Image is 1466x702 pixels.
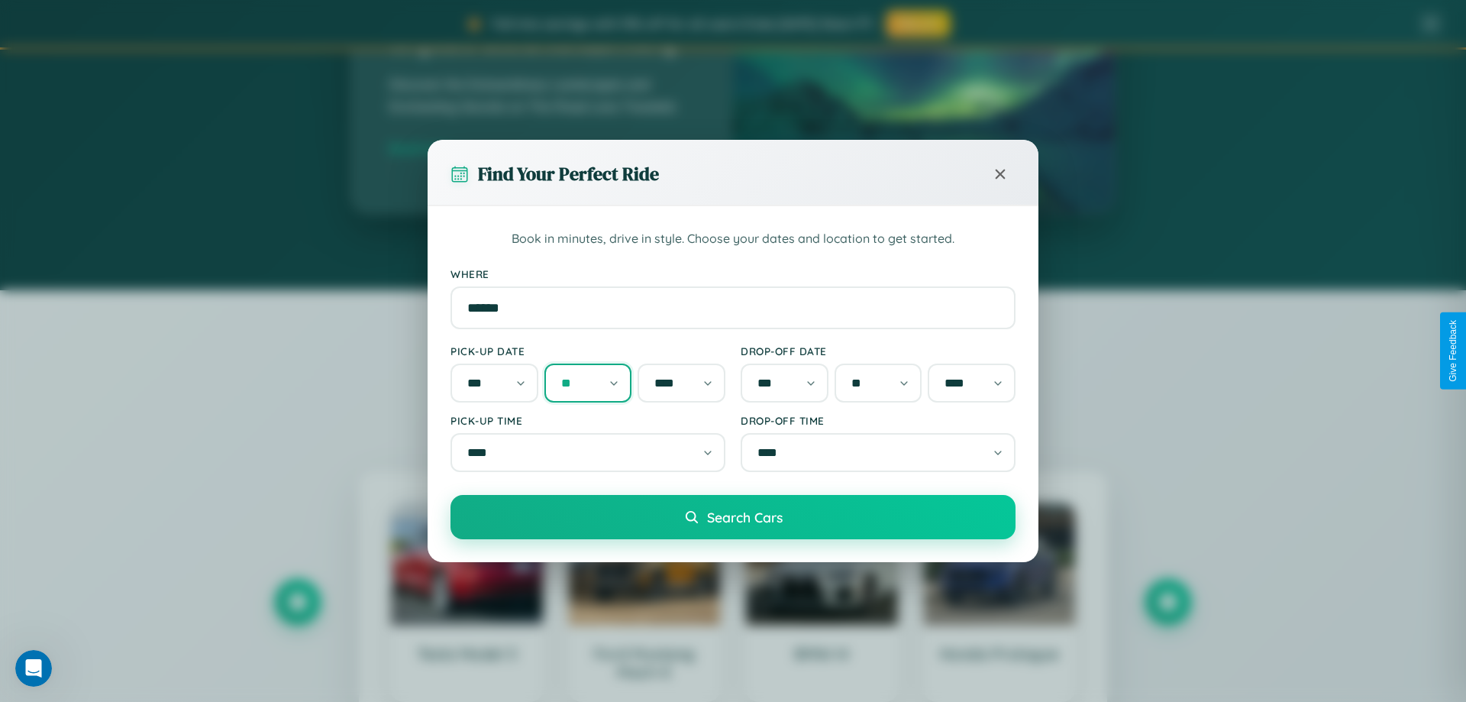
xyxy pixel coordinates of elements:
button: Search Cars [450,495,1016,539]
label: Where [450,267,1016,280]
h3: Find Your Perfect Ride [478,161,659,186]
p: Book in minutes, drive in style. Choose your dates and location to get started. [450,229,1016,249]
label: Drop-off Date [741,345,1016,357]
label: Pick-up Date [450,345,725,357]
span: Search Cars [707,509,783,526]
label: Pick-up Time [450,414,725,427]
label: Drop-off Time [741,414,1016,427]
